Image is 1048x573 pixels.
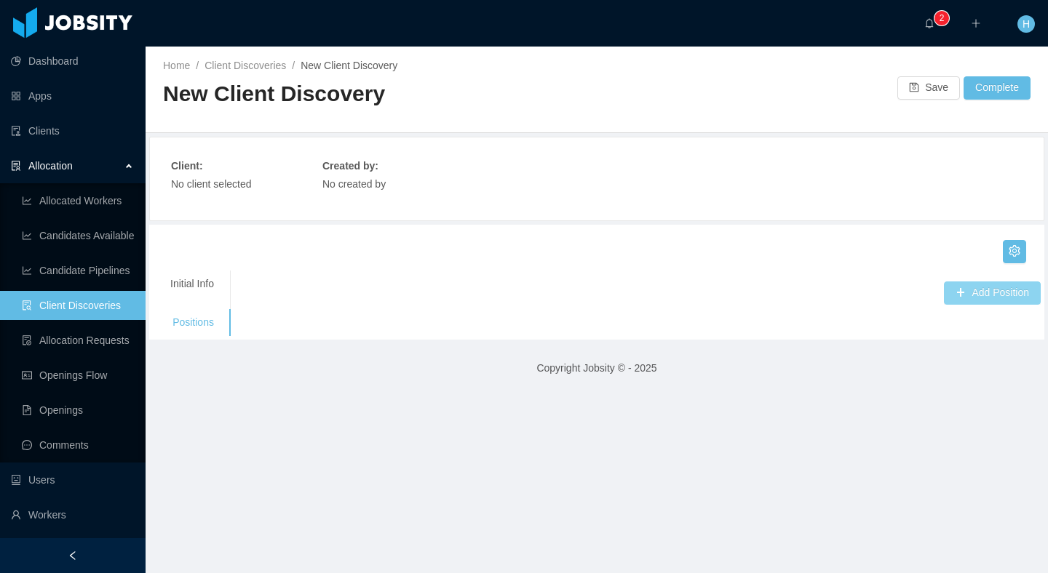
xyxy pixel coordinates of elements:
strong: Client : [171,160,203,172]
sup: 2 [934,11,949,25]
a: icon: appstoreApps [11,81,134,111]
a: icon: file-searchClient Discoveries [22,291,134,320]
a: icon: userWorkers [11,500,134,529]
a: Client Discoveries [205,60,286,71]
span: New Client Discovery [301,60,397,71]
i: icon: solution [11,161,21,171]
a: icon: line-chartCandidate Pipelines [22,256,134,285]
a: icon: idcardOpenings Flow [22,361,134,390]
a: icon: file-textOpenings [22,396,134,425]
a: icon: robotUsers [11,465,134,494]
strong: Created by : [322,160,378,172]
span: H [1023,15,1030,33]
p: 2 [940,11,945,25]
button: icon: setting [1003,240,1026,263]
div: Positions [153,309,231,336]
div: Initial Info [153,271,231,297]
a: icon: pie-chartDashboard [11,47,134,76]
a: icon: file-doneAllocation Requests [22,326,134,355]
a: icon: line-chartAllocated Workers [22,186,134,215]
i: icon: bell [924,18,934,28]
a: icon: auditClients [11,116,134,145]
button: icon: saveSave [897,76,960,100]
footer: Copyright Jobsity © - 2025 [146,343,1048,393]
span: No created by [322,178,386,190]
span: / [196,60,199,71]
a: icon: messageComments [22,430,134,460]
i: icon: plus [971,18,981,28]
span: / [292,60,295,71]
span: Allocation [28,160,73,172]
button: icon: plusAdd Position [944,281,1041,305]
a: icon: profile [11,535,134,564]
a: Home [163,60,190,71]
button: Complete [964,76,1031,100]
span: New Client Discovery [163,81,385,105]
a: icon: line-chartCandidates Available [22,221,134,250]
span: No client selected [171,178,252,190]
